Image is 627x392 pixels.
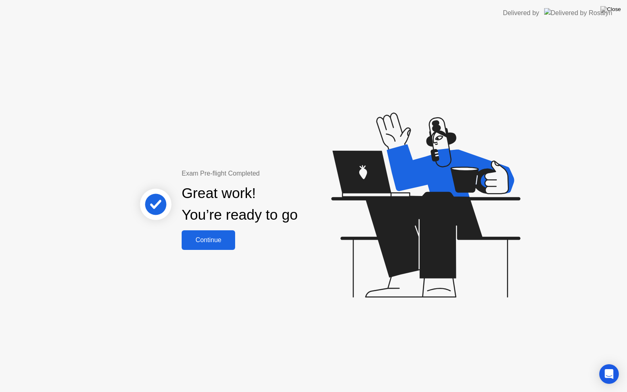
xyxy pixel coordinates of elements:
[182,183,298,226] div: Great work! You’re ready to go
[182,230,235,250] button: Continue
[600,6,621,13] img: Close
[184,236,233,244] div: Continue
[182,169,350,178] div: Exam Pre-flight Completed
[599,364,619,384] div: Open Intercom Messenger
[503,8,539,18] div: Delivered by
[544,8,612,18] img: Delivered by Rosalyn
